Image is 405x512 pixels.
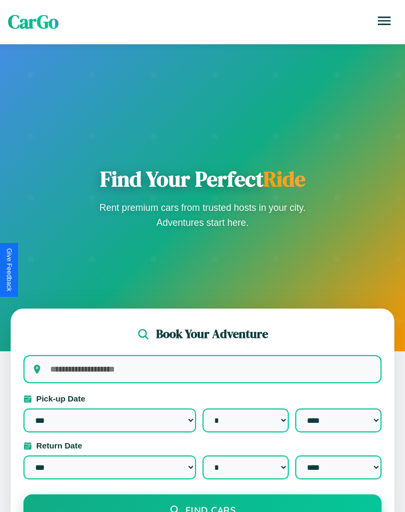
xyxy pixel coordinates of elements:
h2: Book Your Adventure [156,326,268,342]
p: Rent premium cars from trusted hosts in your city. Adventures start here. [96,200,309,230]
span: Ride [263,164,305,193]
span: CarGo [8,9,59,35]
div: Give Feedback [5,248,13,292]
label: Return Date [23,441,382,450]
h1: Find Your Perfect [96,166,309,192]
label: Pick-up Date [23,394,382,403]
